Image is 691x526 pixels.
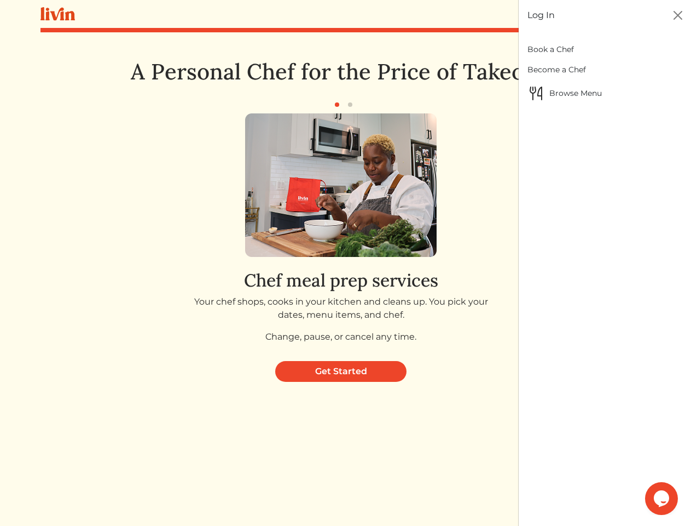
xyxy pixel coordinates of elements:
[645,482,680,515] iframe: chat widget
[669,7,687,24] button: Close
[527,84,545,102] img: Browse Menu
[527,84,682,102] span: Browse Menu
[527,39,682,60] a: Book a Chef
[527,9,555,22] a: Log In
[527,60,682,80] a: Become a Chef
[527,80,682,106] a: Browse MenuBrowse Menu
